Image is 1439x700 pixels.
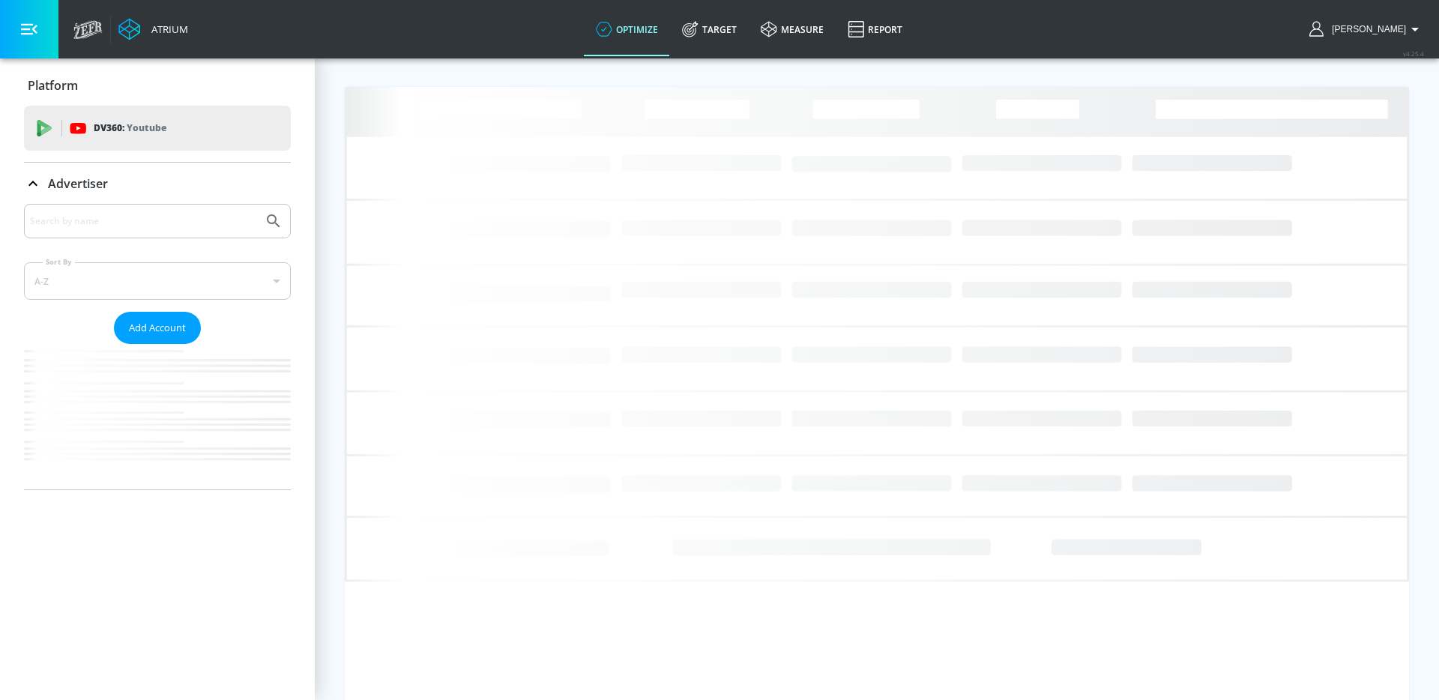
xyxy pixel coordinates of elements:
span: v 4.25.4 [1403,49,1424,58]
div: Atrium [145,22,188,36]
div: DV360: Youtube [24,106,291,151]
p: Advertiser [48,175,108,192]
div: Advertiser [24,204,291,489]
p: Youtube [127,120,166,136]
a: Atrium [118,18,188,40]
input: Search by name [30,211,257,231]
div: Advertiser [24,163,291,205]
span: Add Account [129,319,186,337]
span: login as: anthony.rios@zefr.com [1326,24,1406,34]
button: [PERSON_NAME] [1309,20,1424,38]
div: Platform [24,64,291,106]
p: DV360: [94,120,166,136]
a: Report [836,2,914,56]
div: A-Z [24,262,291,300]
nav: list of Advertiser [24,344,291,489]
a: Target [670,2,749,56]
label: Sort By [43,257,75,267]
a: optimize [584,2,670,56]
a: measure [749,2,836,56]
p: Platform [28,77,78,94]
button: Add Account [114,312,201,344]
